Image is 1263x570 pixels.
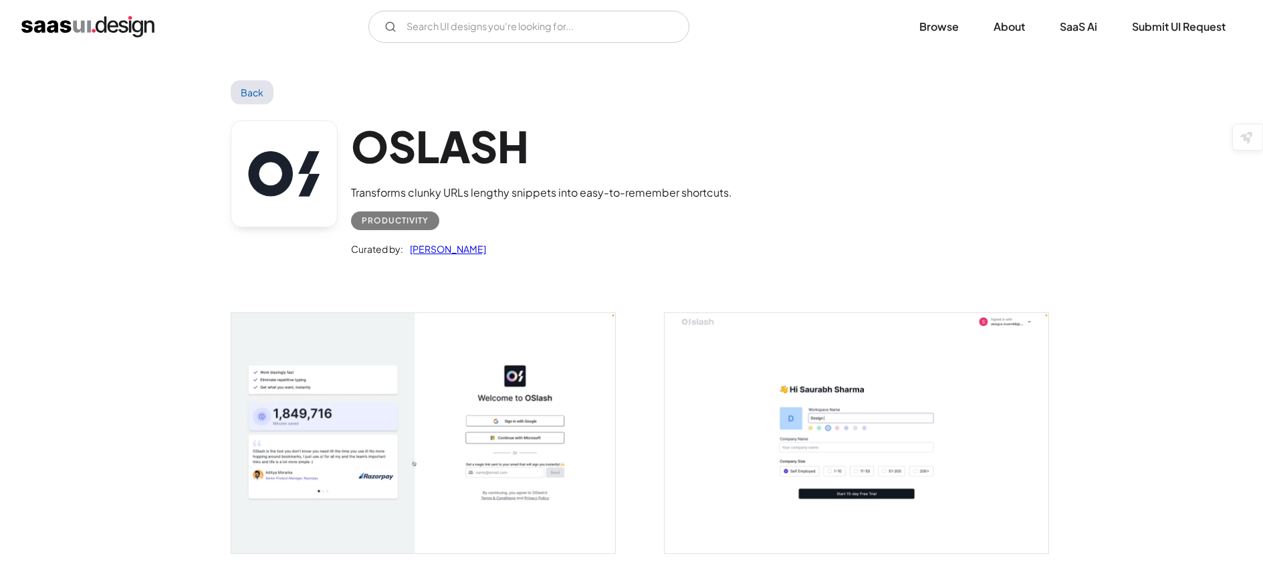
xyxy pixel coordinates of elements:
[978,12,1041,41] a: About
[351,120,732,172] h1: OSLASH
[665,313,1048,553] img: 63e619b70e6226630ab84560_OSLASH%20-%20WORKPLACE%20DETAILS.png
[403,241,486,257] a: [PERSON_NAME]
[368,11,689,43] input: Search UI designs you're looking for...
[903,12,975,41] a: Browse
[368,11,689,43] form: Email Form
[231,313,615,553] img: 63e619b261d971c30c68eaf9_OSLASH-SIGNUP%20SCREEN.png
[231,80,274,104] a: Back
[1044,12,1113,41] a: SaaS Ai
[21,16,154,37] a: home
[231,313,615,553] a: open lightbox
[362,213,429,229] div: Productivity
[665,313,1048,553] a: open lightbox
[351,185,732,201] div: Transforms clunky URLs lengthy snippets into easy-to-remember shortcuts.
[351,241,403,257] div: Curated by:
[1116,12,1242,41] a: Submit UI Request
